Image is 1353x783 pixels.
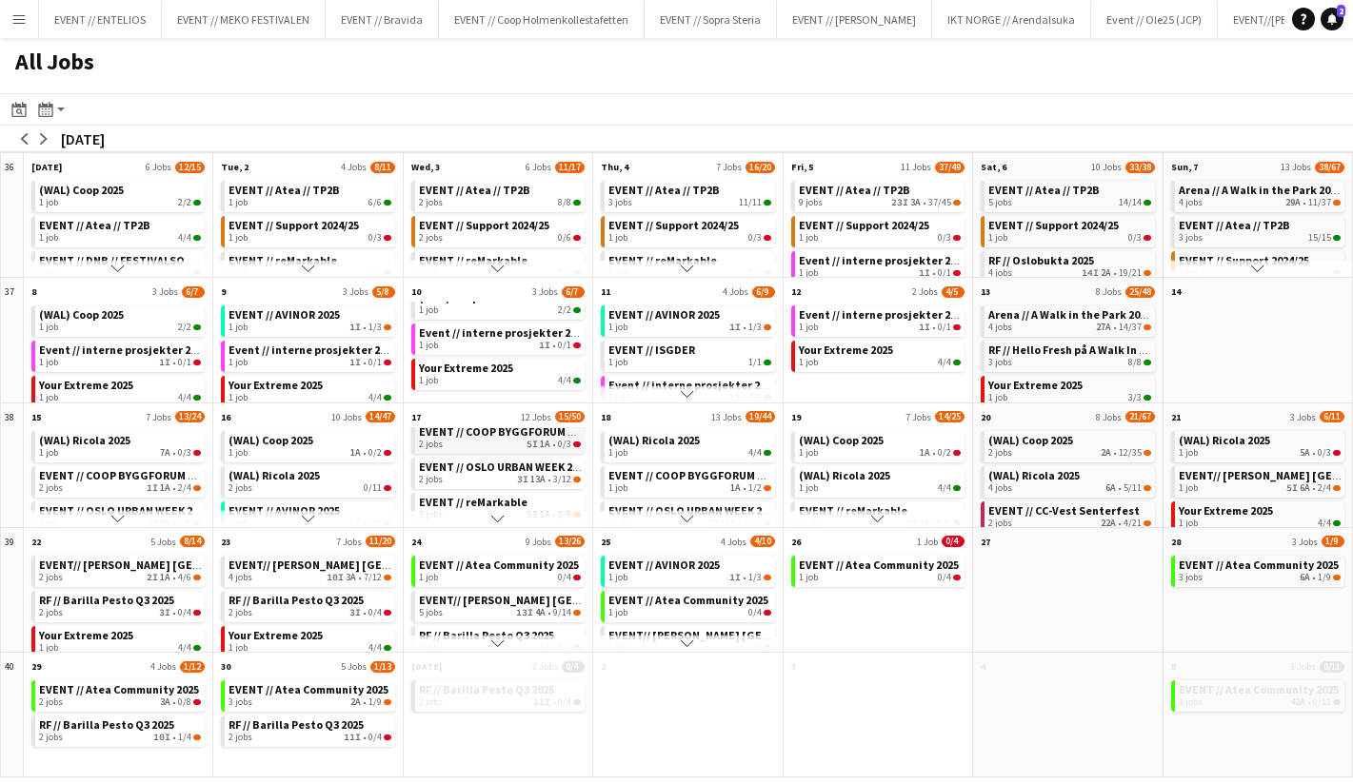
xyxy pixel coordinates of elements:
span: EVENT // Atea Community 2025 [419,558,579,572]
span: RF // Hello Fresh på A Walk In The Park [988,343,1186,357]
a: EVENT // ISGDER1 job1/1 [608,341,770,368]
span: 5I [527,439,538,450]
span: EVENT // COOP BYGGFORUM 2025 [39,468,210,482]
a: Arena // A Walk in the Park 20254 jobs29A•11/37 [1179,181,1341,208]
div: • [1179,482,1341,494]
span: 0/1 [938,267,951,279]
span: 37/45 [928,197,951,208]
a: Event // interne prosjekter 20251 job1I•0/1 [229,341,390,368]
span: 23I [891,197,908,208]
span: 0/3 [1128,232,1142,244]
span: 4 jobs [1179,197,1203,208]
span: 1 job [39,447,58,459]
span: 3 jobs [988,357,1012,368]
span: 2/4 [178,482,191,494]
span: 2 jobs [419,197,443,208]
span: 2I [147,572,158,583]
span: 2 jobs [988,518,1012,529]
span: 0/3 [938,232,951,244]
span: 4/6 [178,572,191,583]
span: 1I [539,340,550,351]
span: 2/9 [558,509,571,520]
span: 2A [1101,267,1111,279]
span: 1I [159,357,170,368]
div: • [799,447,961,459]
span: 1 job [799,482,818,494]
span: 1 job [39,232,58,244]
span: 5/11 [1124,482,1142,494]
span: 4/4 [558,375,571,386]
span: 0/1 [368,357,382,368]
div: • [229,572,390,583]
a: (WAL) Coop 20252 jobs2A•12/35 [988,431,1150,459]
a: EVENT// [PERSON_NAME] [GEOGRAPHIC_DATA]4 jobs10I3A•7/12 [229,556,390,583]
span: 1A [350,447,361,459]
a: Your Extreme 20251 job3/3 [988,376,1150,403]
span: 3I [517,474,528,485]
span: Event // interne prosjekter 2025 [799,307,967,322]
a: Event // interne prosjekter 20251 job1I•0/1 [419,323,581,351]
span: EVENT // Atea // TP2B [419,183,530,197]
a: (WAL) Ricola 20251 job5A•0/3 [1179,431,1341,459]
span: 2/2 [558,304,571,316]
span: 0/1 [558,340,571,351]
span: EVENT // Atea Community 2025 [1179,558,1339,572]
a: EVENT // Support 2024/252 jobs0/6 [419,216,581,244]
span: Your Extreme 2025 [229,378,323,392]
span: (WAL) Ricola 2025 [229,468,320,482]
span: Arena // A Walk in the Park 2025 [1179,183,1342,197]
div: • [799,267,961,279]
button: Event // Ole25 (JCP) [1091,1,1218,38]
a: Event // interne prosjekter 20251 job1I•0/1 [39,341,201,368]
span: EVENT // AVINOR 2025 [229,503,340,518]
a: EVENT // Atea // TP2B5 jobs14/14 [988,181,1150,208]
a: EVENT // Atea Community 20251 job0/4 [419,556,581,583]
span: 13A [530,474,546,485]
a: (WAL) Ricola 20254 jobs6A•5/11 [988,466,1150,494]
a: EVENT // OSLO URBAN WEEK 20252 jobs3I11A•3/12 [608,501,770,529]
a: (WAL) Coop 20251 job1A•0/2 [229,431,390,459]
span: 11/11 [739,197,762,208]
div: • [608,322,770,333]
span: 0/3 [178,447,191,459]
span: 14/37 [1119,322,1142,333]
a: Your Extreme 20251 job4/4 [229,376,390,403]
span: 2 jobs [39,482,63,494]
a: EVENT// [PERSON_NAME] [GEOGRAPHIC_DATA]1 job5I6A•2/4 [1179,466,1341,494]
span: EVENT // Support 2024/25 [419,218,549,232]
a: EVENT // reMarkable2 jobs1I1A•0/8 [799,501,961,529]
span: 1 job [799,322,818,333]
button: EVENT // MEKO FESTIVALEN [162,1,326,38]
span: EVENT // COOP BYGGFORUM 2025 [608,468,780,482]
a: (WAL) Ricola 20252 jobs0/11 [229,466,390,494]
div: • [988,267,1150,279]
a: EVENT // Support 2024/251 job0/3 [988,216,1150,244]
div: • [799,197,961,208]
span: Event // interne prosjekter 2025 [799,253,967,267]
span: 1 job [799,267,818,279]
span: EVENT // COOP BYGGFORUM 2025 [419,424,590,439]
span: 3/12 [553,474,571,485]
span: Arena // A Walk in the Park 2025 [988,307,1151,322]
span: 1/1 [748,357,762,368]
span: EVENT // Support 2024/25 [608,218,739,232]
div: • [988,482,1150,494]
span: EVENT // Atea // TP2B [229,183,340,197]
span: 1 job [419,340,438,351]
a: (WAL) Coop 20251 job2/2 [39,181,201,208]
span: 1 job [229,357,248,368]
div: • [608,482,770,494]
span: (WAL) Coop 2025 [799,433,884,447]
span: EVENT// SIRK NORGE [39,558,286,572]
span: 1A [160,572,170,583]
span: 4/4 [748,447,762,459]
span: 6A [1105,482,1116,494]
span: (WAL) Ricola 2025 [608,433,700,447]
span: 4/4 [938,357,951,368]
span: 2 [1337,5,1345,17]
span: 0/1 [178,357,191,368]
span: 1 job [419,375,438,386]
span: 0/3 [748,232,762,244]
span: EVENT // Atea // TP2B [799,183,910,197]
a: EVENT // Atea // TP2B1 job6/6 [229,181,390,208]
